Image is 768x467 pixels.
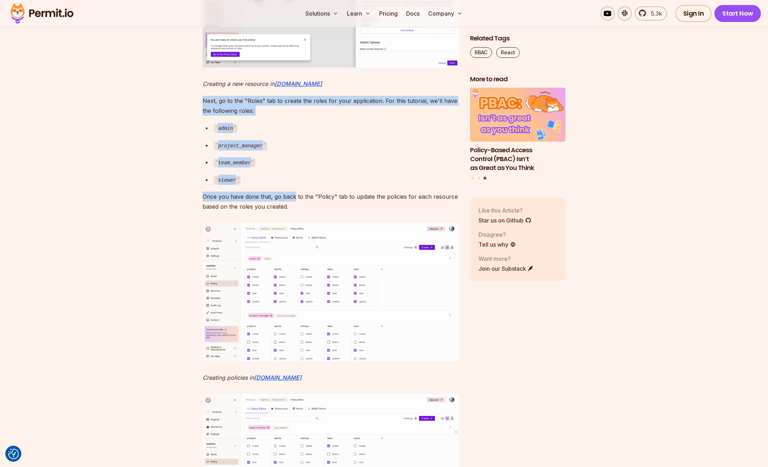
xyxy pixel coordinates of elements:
[344,6,374,21] button: Learn
[635,6,667,21] a: 5.3k
[203,192,459,211] p: Once you have done that, go back to the "Policy" tab to update the policies for each resource bas...
[214,124,238,133] code: admin
[214,176,241,185] code: viewer
[470,88,566,172] a: Policy-Based Access Control (PBAC) Isn’t as Great as You ThinkPolicy-Based Access Control (PBAC) ...
[203,80,275,87] em: Creating a new resource in
[303,6,341,21] button: Solutions
[425,6,465,21] button: Company
[496,47,520,58] a: React
[8,449,19,459] button: Consent Preferences
[214,159,255,167] code: team_member
[471,177,474,180] button: Go to slide 1
[675,5,712,22] a: Sign In
[647,9,662,18] span: 5.3k
[479,216,531,225] a: Star us on Github
[203,223,459,361] img: image.png
[203,374,254,381] em: Creating policies in
[275,80,322,87] a: [DOMAIN_NAME]
[477,177,480,180] button: Go to slide 2
[479,206,531,215] p: Like this Article?
[214,142,267,150] code: project_manager
[470,88,566,172] li: 3 of 3
[403,6,422,21] a: Docs
[8,449,19,459] img: Revisit consent button
[479,240,516,249] a: Tell us why
[470,88,566,181] div: Posts
[479,264,534,273] a: Join our Substack
[484,177,487,180] button: Go to slide 3
[479,254,534,263] p: Want more?
[254,374,302,381] a: [DOMAIN_NAME]
[470,75,566,84] h2: More to read
[470,34,566,43] h2: Related Tags
[203,96,459,116] p: Next, go to the "Roles" tab to create the roles for your application. For this tutorial, we'll ha...
[714,5,761,22] a: Start Now
[7,1,77,26] img: Permit logo
[470,146,566,172] h3: Policy-Based Access Control (PBAC) Isn’t as Great as You Think
[479,230,516,239] p: Disagree?
[470,47,492,58] a: RBAC
[376,6,400,21] a: Pricing
[470,88,566,142] img: Policy-Based Access Control (PBAC) Isn’t as Great as You Think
